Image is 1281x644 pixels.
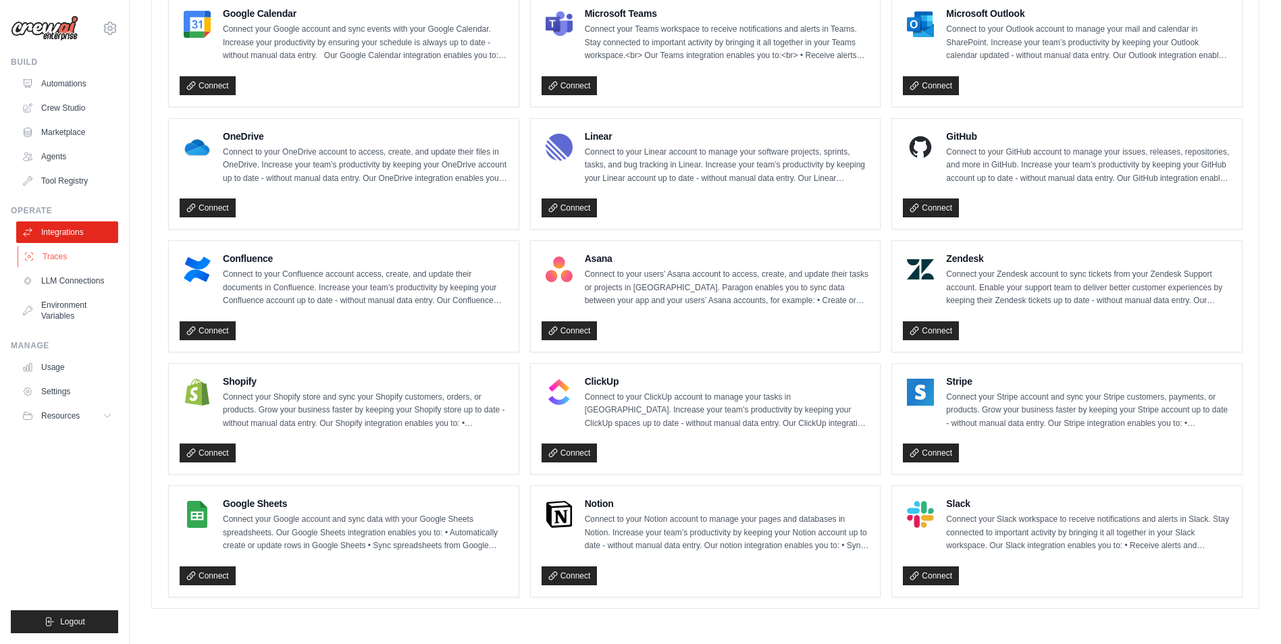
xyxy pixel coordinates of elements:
[542,198,598,217] a: Connect
[546,134,573,161] img: Linear Logo
[903,566,959,585] a: Connect
[546,379,573,406] img: ClickUp Logo
[903,76,959,95] a: Connect
[223,497,508,510] h4: Google Sheets
[11,205,118,216] div: Operate
[16,221,118,243] a: Integrations
[16,146,118,167] a: Agents
[546,11,573,38] img: Microsoft Teams Logo
[585,391,870,431] p: Connect to your ClickUp account to manage your tasks in [GEOGRAPHIC_DATA]. Increase your team’s p...
[946,146,1231,186] p: Connect to your GitHub account to manage your issues, releases, repositories, and more in GitHub....
[946,513,1231,553] p: Connect your Slack workspace to receive notifications and alerts in Slack. Stay connected to impo...
[16,381,118,402] a: Settings
[184,134,211,161] img: OneDrive Logo
[907,501,934,528] img: Slack Logo
[907,11,934,38] img: Microsoft Outlook Logo
[585,252,870,265] h4: Asana
[585,146,870,186] p: Connect to your Linear account to manage your software projects, sprints, tasks, and bug tracking...
[41,410,80,421] span: Resources
[223,130,508,143] h4: OneDrive
[11,57,118,68] div: Build
[180,444,236,462] a: Connect
[903,198,959,217] a: Connect
[542,566,598,585] a: Connect
[946,497,1231,510] h4: Slack
[184,501,211,528] img: Google Sheets Logo
[585,497,870,510] h4: Notion
[946,252,1231,265] h4: Zendesk
[585,23,870,63] p: Connect your Teams workspace to receive notifications and alerts in Teams. Stay connected to impo...
[542,76,598,95] a: Connect
[180,76,236,95] a: Connect
[184,256,211,283] img: Confluence Logo
[180,198,236,217] a: Connect
[184,11,211,38] img: Google Calendar Logo
[223,375,508,388] h4: Shopify
[903,444,959,462] a: Connect
[946,130,1231,143] h4: GitHub
[16,97,118,119] a: Crew Studio
[585,375,870,388] h4: ClickUp
[946,23,1231,63] p: Connect to your Outlook account to manage your mail and calendar in SharePoint. Increase your tea...
[11,610,118,633] button: Logout
[223,7,508,20] h4: Google Calendar
[907,256,934,283] img: Zendesk Logo
[946,7,1231,20] h4: Microsoft Outlook
[223,268,508,308] p: Connect to your Confluence account access, create, and update their documents in Confluence. Incr...
[585,130,870,143] h4: Linear
[16,270,118,292] a: LLM Connections
[903,321,959,340] a: Connect
[223,146,508,186] p: Connect to your OneDrive account to access, create, and update their files in OneDrive. Increase ...
[16,356,118,378] a: Usage
[16,405,118,427] button: Resources
[585,513,870,553] p: Connect to your Notion account to manage your pages and databases in Notion. Increase your team’s...
[16,170,118,192] a: Tool Registry
[907,379,934,406] img: Stripe Logo
[946,268,1231,308] p: Connect your Zendesk account to sync tickets from your Zendesk Support account. Enable your suppo...
[184,379,211,406] img: Shopify Logo
[223,23,508,63] p: Connect your Google account and sync events with your Google Calendar. Increase your productivity...
[223,391,508,431] p: Connect your Shopify store and sync your Shopify customers, orders, or products. Grow your busine...
[60,616,85,627] span: Logout
[11,16,78,41] img: Logo
[16,73,118,95] a: Automations
[907,134,934,161] img: GitHub Logo
[180,566,236,585] a: Connect
[946,391,1231,431] p: Connect your Stripe account and sync your Stripe customers, payments, or products. Grow your busi...
[585,268,870,308] p: Connect to your users’ Asana account to access, create, and update their tasks or projects in [GE...
[546,501,573,528] img: Notion Logo
[223,252,508,265] h4: Confluence
[18,246,120,267] a: Traces
[180,321,236,340] a: Connect
[542,321,598,340] a: Connect
[542,444,598,462] a: Connect
[11,340,118,351] div: Manage
[16,122,118,143] a: Marketplace
[16,294,118,327] a: Environment Variables
[223,513,508,553] p: Connect your Google account and sync data with your Google Sheets spreadsheets. Our Google Sheets...
[585,7,870,20] h4: Microsoft Teams
[546,256,573,283] img: Asana Logo
[946,375,1231,388] h4: Stripe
